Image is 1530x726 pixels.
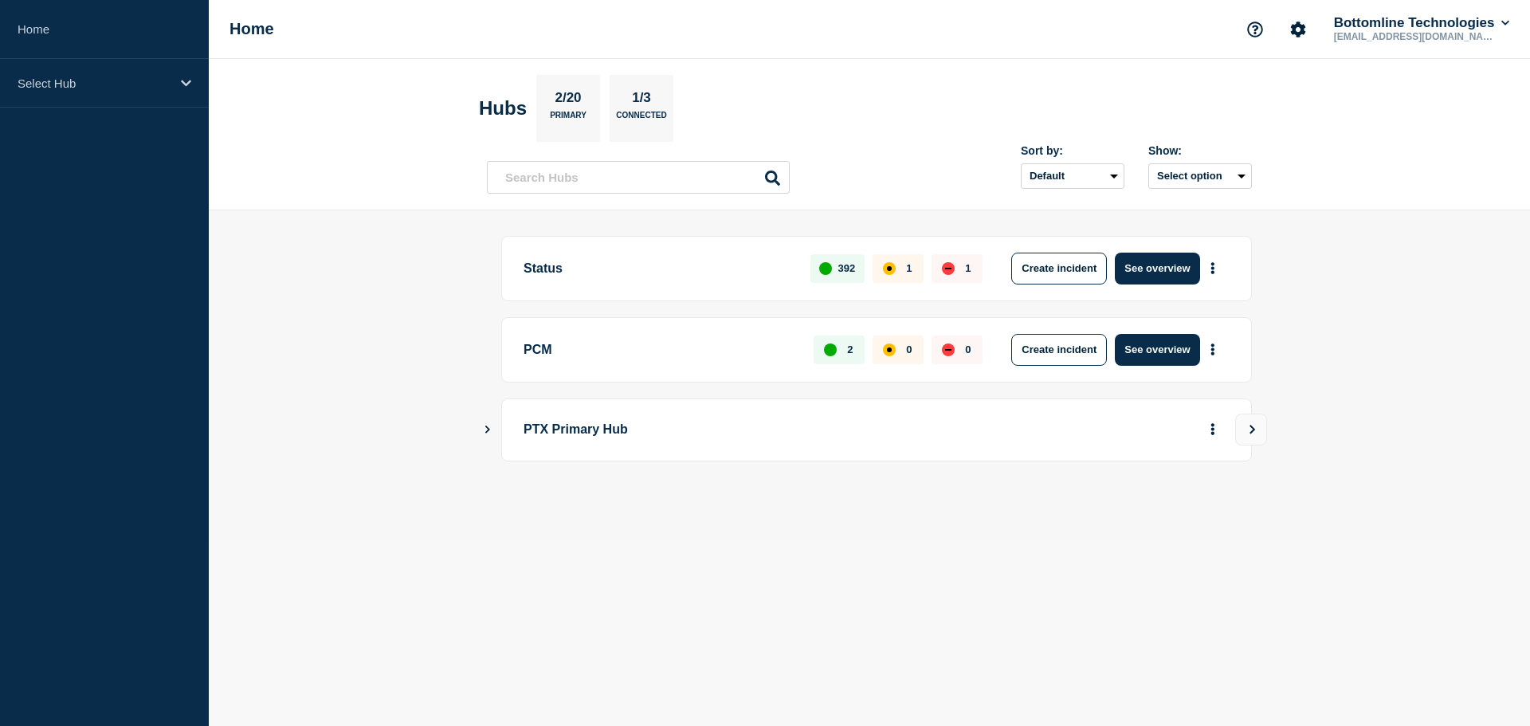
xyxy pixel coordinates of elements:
[847,343,853,355] p: 2
[1202,253,1223,283] button: More actions
[1235,414,1267,445] button: View
[1202,415,1223,445] button: More actions
[824,343,837,356] div: up
[883,343,896,356] div: affected
[883,262,896,275] div: affected
[1011,334,1107,366] button: Create incident
[524,253,792,285] p: Status
[550,111,586,128] p: Primary
[549,90,587,111] p: 2/20
[1238,13,1272,46] button: Support
[1331,31,1497,42] p: [EMAIL_ADDRESS][DOMAIN_NAME]
[484,424,492,436] button: Show Connected Hubs
[965,262,971,274] p: 1
[1331,15,1512,31] button: Bottomline Technologies
[838,262,856,274] p: 392
[965,343,971,355] p: 0
[1021,163,1124,189] select: Sort by
[18,77,171,90] p: Select Hub
[229,20,274,38] h1: Home
[1202,335,1223,364] button: More actions
[942,343,955,356] div: down
[1021,144,1124,157] div: Sort by:
[819,262,832,275] div: up
[1148,144,1252,157] div: Show:
[906,262,912,274] p: 1
[1148,163,1252,189] button: Select option
[626,90,657,111] p: 1/3
[616,111,666,128] p: Connected
[524,334,795,366] p: PCM
[942,262,955,275] div: down
[479,97,527,120] h2: Hubs
[906,343,912,355] p: 0
[1011,253,1107,285] button: Create incident
[1115,253,1199,285] button: See overview
[1281,13,1315,46] button: Account settings
[487,161,790,194] input: Search Hubs
[524,415,964,445] p: PTX Primary Hub
[1115,334,1199,366] button: See overview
